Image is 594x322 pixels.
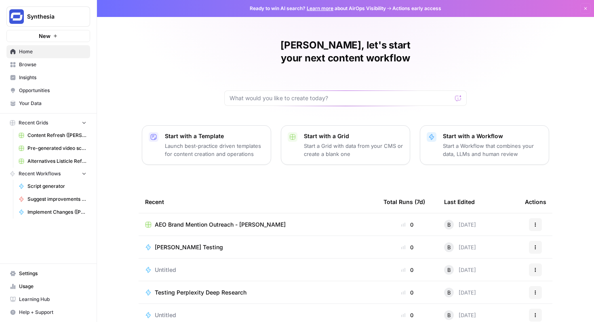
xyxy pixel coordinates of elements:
div: 0 [383,266,431,274]
button: Recent Workflows [6,168,90,180]
a: [PERSON_NAME] Testing [145,243,371,251]
span: Ready to win AI search? about AirOps Visibility [250,5,386,12]
a: Alternatives Listicle Refresh [15,155,90,168]
span: Content Refresh ([PERSON_NAME]'s edit) [27,132,86,139]
span: Help + Support [19,309,86,316]
div: [DATE] [444,265,476,275]
a: Testing Perplexity Deep Research [145,288,371,297]
img: Synthesia Logo [9,9,24,24]
span: B [447,266,451,274]
span: [PERSON_NAME] Testing [155,243,223,251]
a: Script generator [15,180,90,193]
p: Launch best-practice driven templates for content creation and operations [165,142,264,158]
a: Opportunities [6,84,90,97]
p: Start a Workflow that combines your data, LLMs and human review [443,142,542,158]
button: New [6,30,90,42]
a: Content Refresh ([PERSON_NAME]'s edit) [15,129,90,142]
div: [DATE] [444,220,476,229]
span: B [447,311,451,319]
a: Untitled [145,311,371,319]
span: Recent Grids [19,119,48,126]
div: 0 [383,311,431,319]
span: AEO Brand Mention Outreach - [PERSON_NAME] [155,221,286,229]
span: Alternatives Listicle Refresh [27,158,86,165]
button: Recent Grids [6,117,90,129]
div: 0 [383,243,431,251]
a: Suggest improvements ([PERSON_NAME]'s edit) [15,193,90,206]
span: B [447,243,451,251]
p: Start a Grid with data from your CMS or create a blank one [304,142,403,158]
a: Learning Hub [6,293,90,306]
div: Actions [525,191,546,213]
a: Browse [6,58,90,71]
input: What would you like to create today? [230,94,452,102]
span: B [447,221,451,229]
div: 0 [383,221,431,229]
span: Actions early access [392,5,441,12]
span: Untitled [155,266,176,274]
div: [DATE] [444,242,476,252]
span: Testing Perplexity Deep Research [155,288,246,297]
a: Insights [6,71,90,84]
button: Workspace: Synthesia [6,6,90,27]
span: Home [19,48,86,55]
div: 0 [383,288,431,297]
button: Start with a WorkflowStart a Workflow that combines your data, LLMs and human review [420,125,549,165]
span: Browse [19,61,86,68]
a: Untitled [145,266,371,274]
span: Learning Hub [19,296,86,303]
a: AEO Brand Mention Outreach - [PERSON_NAME] [145,221,371,229]
h1: [PERSON_NAME], let's start your next content workflow [224,39,467,65]
a: Your Data [6,97,90,110]
span: Implement Changes ([PERSON_NAME]'s edit) [27,208,86,216]
span: Opportunities [19,87,86,94]
span: Suggest improvements ([PERSON_NAME]'s edit) [27,196,86,203]
span: B [447,288,451,297]
div: Total Runs (7d) [383,191,425,213]
a: Pre-generated video scripts [15,142,90,155]
a: Usage [6,280,90,293]
span: Recent Workflows [19,170,61,177]
span: Pre-generated video scripts [27,145,86,152]
span: Your Data [19,100,86,107]
p: Start with a Grid [304,132,403,140]
span: Script generator [27,183,86,190]
div: Recent [145,191,371,213]
a: Implement Changes ([PERSON_NAME]'s edit) [15,206,90,219]
button: Help + Support [6,306,90,319]
span: Synthesia [27,13,76,21]
div: Last Edited [444,191,475,213]
span: Insights [19,74,86,81]
button: Start with a TemplateLaunch best-practice driven templates for content creation and operations [142,125,271,165]
button: Start with a GridStart a Grid with data from your CMS or create a blank one [281,125,410,165]
a: Settings [6,267,90,280]
span: New [39,32,51,40]
a: Learn more [307,5,333,11]
span: Usage [19,283,86,290]
span: Settings [19,270,86,277]
div: [DATE] [444,288,476,297]
p: Start with a Template [165,132,264,140]
p: Start with a Workflow [443,132,542,140]
div: [DATE] [444,310,476,320]
a: Home [6,45,90,58]
span: Untitled [155,311,176,319]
